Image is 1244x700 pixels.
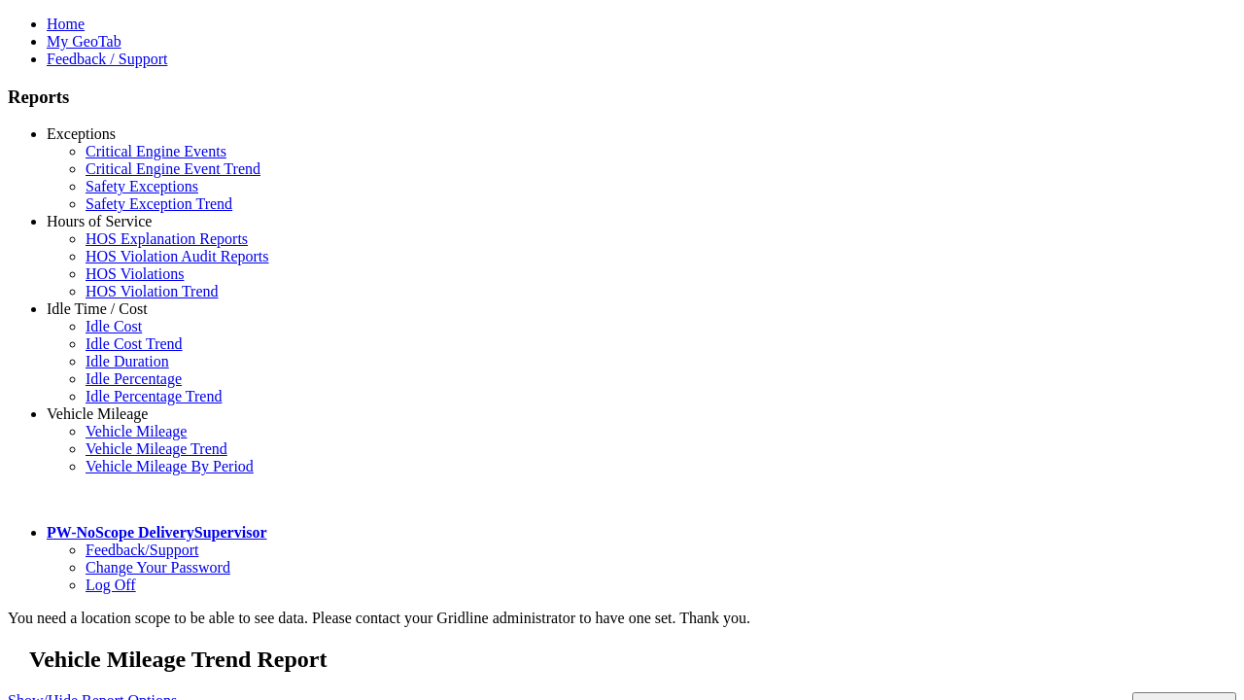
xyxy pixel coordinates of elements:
a: Vehicle Mileage [47,405,148,422]
a: PW-NoScope DeliverySupervisor [47,524,266,541]
a: Idle Time / Cost [47,300,148,317]
div: You need a location scope to be able to see data. Please contact your Gridline administrator to h... [8,610,1236,627]
a: Idle Duration [86,353,169,369]
h3: Reports [8,87,1236,108]
h2: Vehicle Mileage Trend Report [29,647,1236,673]
a: Idle Percentage Trend [86,388,222,404]
a: Vehicle Mileage Trend [86,440,227,457]
a: Idle Cost Trend [86,335,183,352]
a: My GeoTab [47,33,121,50]
a: Critical Engine Events [86,143,226,159]
a: HOS Violation Audit Reports [86,248,269,264]
a: Safety Exception Trend [86,195,232,212]
a: Idle Percentage [86,370,182,387]
a: Log Off [86,577,136,593]
a: Idle Cost [86,318,142,334]
a: Change Your Password [86,559,230,576]
a: Safety Exceptions [86,178,198,194]
a: Feedback / Support [47,51,167,67]
a: Critical Engine Event Trend [86,160,260,177]
a: Feedback/Support [86,542,198,558]
a: Hours of Service [47,213,152,229]
a: HOS Explanation Reports [86,230,248,247]
a: HOS Violations [86,265,184,282]
a: Vehicle Mileage By Period [86,458,254,474]
a: Vehicle Mileage [86,423,187,439]
a: Home [47,16,85,32]
a: Exceptions [47,125,116,142]
a: HOS Violation Trend [86,283,219,299]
